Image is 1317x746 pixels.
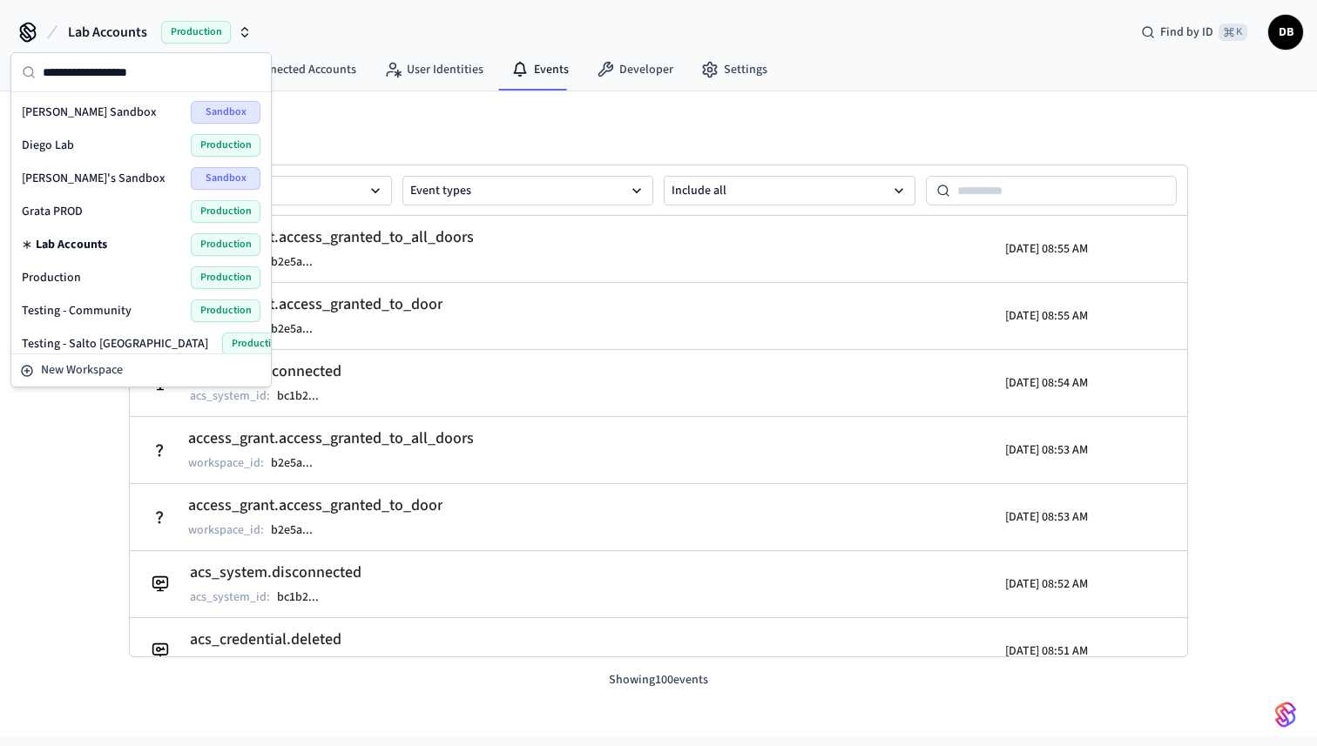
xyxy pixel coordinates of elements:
[22,137,74,154] span: Diego Lab
[274,587,336,608] button: bc1b2...
[497,54,583,85] a: Events
[41,361,123,380] span: New Workspace
[267,319,330,339] button: b2e5a...
[274,386,336,407] button: bc1b2...
[188,225,474,250] h2: access_grant.access_granted_to_all_doors
[13,356,269,385] button: New Workspace
[267,520,330,541] button: b2e5a...
[1127,17,1261,48] div: Find by ID⌘ K
[1270,17,1301,48] span: DB
[191,200,260,223] span: Production
[1005,642,1088,660] p: [DATE] 08:51 AM
[213,54,370,85] a: Connected Accounts
[129,112,1188,144] h1: Events
[267,252,330,272] button: b2e5a...
[1005,307,1088,325] p: [DATE] 08:55 AM
[1005,508,1088,526] p: [DATE] 08:53 AM
[188,494,442,518] h2: access_grant.access_granted_to_door
[289,654,351,675] button: 8a345...
[191,266,260,289] span: Production
[191,101,260,124] span: Sandbox
[22,170,165,187] span: [PERSON_NAME]'s Sandbox
[36,236,107,253] span: Lab Accounts
[188,521,264,539] p: workspace_id :
[190,655,286,673] p: acs_credential_id :
[664,176,915,205] button: Include all
[1005,240,1088,258] p: [DATE] 08:55 AM
[22,335,208,353] span: Testing - Salto [GEOGRAPHIC_DATA]
[1268,15,1303,50] button: DB
[402,176,654,205] button: Event types
[190,588,270,606] p: acs_system_id :
[1005,441,1088,459] p: [DATE] 08:53 AM
[22,269,81,286] span: Production
[222,333,292,355] span: Production
[129,671,1188,689] p: Showing 100 events
[1160,24,1213,41] span: Find by ID
[22,302,132,319] span: Testing - Community
[191,233,260,256] span: Production
[1005,374,1088,392] p: [DATE] 08:54 AM
[191,167,260,190] span: Sandbox
[68,22,147,43] span: Lab Accounts
[22,203,83,220] span: Grata PROD
[188,292,442,317] h2: access_grant.access_granted_to_door
[190,387,270,405] p: acs_system_id :
[191,134,260,157] span: Production
[1005,575,1088,593] p: [DATE] 08:52 AM
[190,561,361,585] h2: acs_system.disconnected
[190,628,351,652] h2: acs_credential.deleted
[687,54,781,85] a: Settings
[188,454,264,472] p: workspace_id :
[583,54,687,85] a: Developer
[11,92,271,353] div: Suggestions
[191,299,260,322] span: Production
[1219,24,1247,41] span: ⌘ K
[22,104,157,121] span: [PERSON_NAME] Sandbox
[370,54,497,85] a: User Identities
[161,21,231,44] span: Production
[1275,701,1296,729] img: SeamLogoGradient.69752ec5.svg
[188,427,474,451] h2: access_grant.access_granted_to_all_doors
[267,453,330,474] button: b2e5a...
